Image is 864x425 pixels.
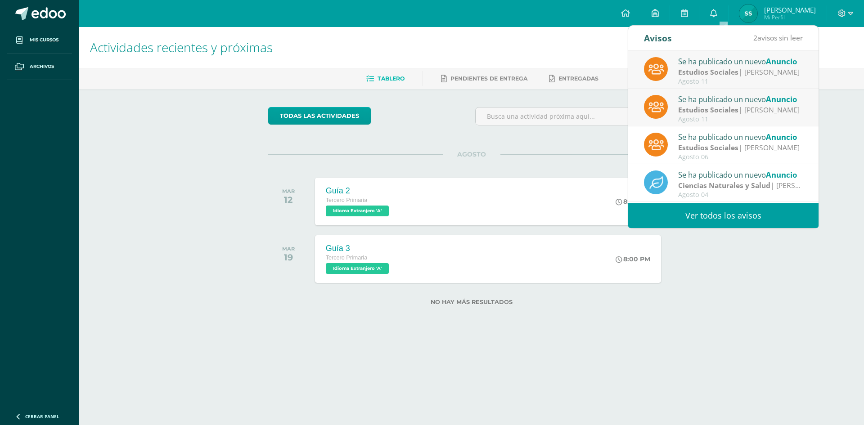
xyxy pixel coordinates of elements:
[616,255,650,263] div: 8:00 PM
[450,75,527,82] span: Pendientes de entrega
[282,194,295,205] div: 12
[326,255,367,261] span: Tercero Primaria
[678,78,803,85] div: Agosto 11
[678,67,738,77] strong: Estudios Sociales
[7,54,72,80] a: Archivos
[558,75,598,82] span: Entregadas
[678,105,803,115] div: | [PERSON_NAME]
[764,13,816,21] span: Mi Perfil
[678,55,803,67] div: Se ha publicado un nuevo
[678,169,803,180] div: Se ha publicado un nuevo
[30,63,54,70] span: Archivos
[644,26,672,50] div: Avisos
[739,4,757,22] img: 9aa8c09d4873c39cffdb712262df7f99.png
[30,36,58,44] span: Mis cursos
[753,33,803,43] span: avisos sin leer
[282,188,295,194] div: MAR
[678,93,803,105] div: Se ha publicado un nuevo
[678,180,770,190] strong: Ciencias Naturales y Salud
[766,170,797,180] span: Anuncio
[753,33,757,43] span: 2
[7,27,72,54] a: Mis cursos
[90,39,273,56] span: Actividades recientes y próximas
[678,153,803,161] div: Agosto 06
[549,72,598,86] a: Entregadas
[678,143,738,152] strong: Estudios Sociales
[678,116,803,123] div: Agosto 11
[25,413,59,420] span: Cerrar panel
[326,244,391,253] div: Guía 3
[476,107,675,125] input: Busca una actividad próxima aquí...
[326,197,367,203] span: Tercero Primaria
[441,72,527,86] a: Pendientes de entrega
[678,180,803,191] div: | [PERSON_NAME]
[678,131,803,143] div: Se ha publicado un nuevo
[326,186,391,196] div: Guía 2
[766,56,797,67] span: Anuncio
[628,203,819,228] a: Ver todos los avisos
[678,105,738,115] strong: Estudios Sociales
[282,246,295,252] div: MAR
[616,197,650,206] div: 8:00 PM
[282,252,295,263] div: 19
[268,107,371,125] a: todas las Actividades
[326,263,389,274] span: Idioma Extranjero 'A'
[268,299,675,305] label: No hay más resultados
[366,72,405,86] a: Tablero
[326,206,389,216] span: Idioma Extranjero 'A'
[678,191,803,199] div: Agosto 04
[764,5,816,14] span: [PERSON_NAME]
[443,150,500,158] span: AGOSTO
[678,67,803,77] div: | [PERSON_NAME]
[378,75,405,82] span: Tablero
[766,132,797,142] span: Anuncio
[678,143,803,153] div: | [PERSON_NAME]
[766,94,797,104] span: Anuncio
